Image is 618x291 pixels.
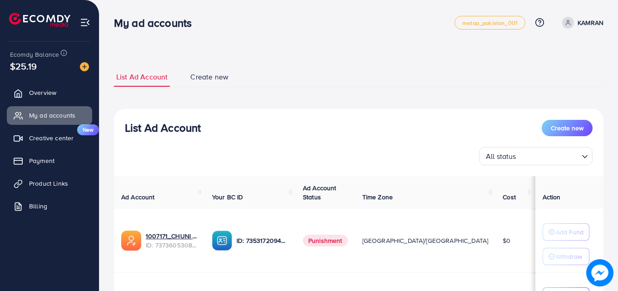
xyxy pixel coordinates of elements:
a: My ad accounts [7,106,92,124]
span: [GEOGRAPHIC_DATA]/[GEOGRAPHIC_DATA] [362,236,489,245]
span: Ad Account [121,192,155,202]
p: Withdraw [556,251,582,262]
input: Search for option [519,148,578,163]
span: Action [543,192,561,202]
p: ID: 7353172094433247233 [237,235,288,246]
div: <span class='underline'>1007171_CHUNI CHUTIYA AD ACC_1716801286209</span></br>7373605308482207761 [146,232,198,250]
h3: My ad accounts [114,16,199,30]
span: Billing [29,202,47,211]
span: My ad accounts [29,111,75,120]
span: Payment [29,156,54,165]
button: Create new [542,120,593,136]
span: Time Zone [362,192,393,202]
span: metap_pakistan_001 [462,20,518,26]
img: image [80,62,89,71]
a: Overview [7,84,92,102]
img: menu [80,17,90,28]
span: ID: 7373605308482207761 [146,241,198,250]
span: Punishment [303,235,348,247]
span: All status [484,150,518,163]
span: Ecomdy Balance [10,50,59,59]
a: Billing [7,197,92,215]
img: image [586,259,613,286]
img: ic-ba-acc.ded83a64.svg [212,231,232,251]
button: Withdraw [543,248,589,265]
h3: List Ad Account [125,121,201,134]
span: Create new [190,72,228,82]
a: metap_pakistan_001 [455,16,525,30]
span: List Ad Account [116,72,168,82]
a: 1007171_CHUNI CHUTIYA AD ACC_1716801286209 [146,232,198,241]
span: $25.19 [10,59,37,73]
a: KAMRAN [559,17,603,29]
div: Search for option [479,147,593,165]
span: Create new [551,123,583,133]
img: ic-ads-acc.e4c84228.svg [121,231,141,251]
span: Your BC ID [212,192,243,202]
span: Product Links [29,179,68,188]
a: Payment [7,152,92,170]
img: logo [9,13,70,27]
p: KAMRAN [578,17,603,28]
span: Creative center [29,133,74,143]
a: Creative centerNew [7,129,92,147]
a: Product Links [7,174,92,192]
p: Add Fund [556,227,583,237]
span: Cost [503,192,516,202]
span: Ad Account Status [303,183,336,202]
button: Add Fund [543,223,589,241]
span: New [77,124,99,135]
span: Overview [29,88,56,97]
span: $0 [503,236,510,245]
